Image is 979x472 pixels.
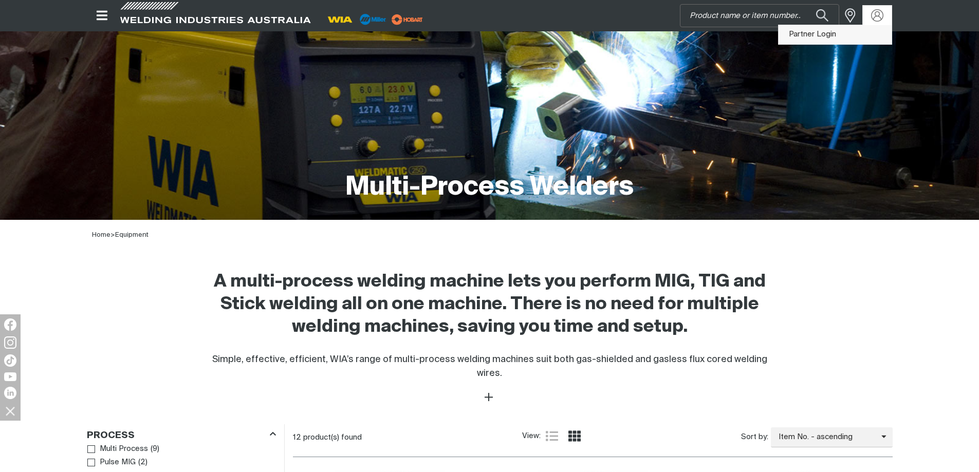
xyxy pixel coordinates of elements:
[87,442,149,456] a: Multi Process
[2,402,19,420] img: hide socials
[87,442,275,469] ul: Process
[87,428,276,442] div: Process
[522,430,541,442] span: View:
[4,318,16,331] img: Facebook
[92,232,110,238] a: Home
[110,232,115,238] span: >
[680,5,839,27] input: Product name or item number...
[303,433,362,441] span: product(s) found
[4,372,16,381] img: YouTube
[779,25,892,44] a: Partner Login
[389,15,426,23] a: miller
[212,355,767,378] span: Simple, effective, efficient, WIA’s range of multi-process welding machines suit both gas-shielde...
[293,424,893,450] section: Product list controls
[293,432,522,443] div: 12
[87,430,135,442] h3: Process
[771,431,881,443] span: Item No. - ascending
[805,4,840,27] button: Search products
[87,456,136,469] a: Pulse MIG
[4,387,16,399] img: LinkedIn
[546,430,558,442] a: List view
[100,457,136,468] span: Pulse MIG
[100,443,148,455] span: Multi Process
[4,354,16,367] img: TikTok
[741,431,768,443] span: Sort by:
[200,271,780,338] h2: A multi-process welding machine lets you perform MIG, TIG and Stick welding all on one machine. T...
[115,232,149,238] a: Equipment
[138,457,147,468] span: ( 2 )
[345,171,634,204] h1: Multi-Process Welders
[151,443,159,455] span: ( 9 )
[4,336,16,349] img: Instagram
[389,12,426,27] img: miller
